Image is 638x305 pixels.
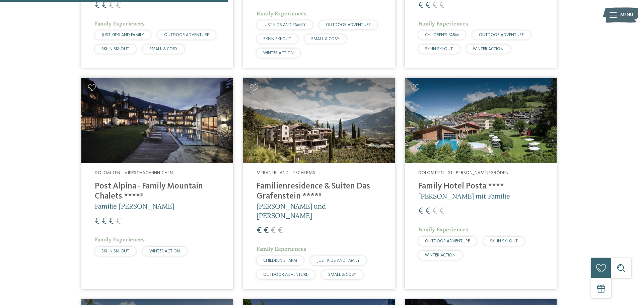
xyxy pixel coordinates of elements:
[263,273,308,277] span: OUTDOOR ADVENTURE
[432,1,437,10] span: €
[278,226,283,235] span: €
[263,51,294,55] span: WINTER ACTION
[116,217,121,226] span: €
[243,78,395,163] img: Familienhotels gesucht? Hier findet ihr die besten!
[95,236,145,243] span: Family Experiences
[101,33,144,37] span: JUST KIDS AND FAMILY
[326,23,371,27] span: OUTDOOR ADVENTURE
[257,226,262,235] span: €
[418,1,423,10] span: €
[164,33,209,37] span: OUTDOOR ADVENTURE
[102,217,107,226] span: €
[95,181,220,202] h4: Post Alpina - Family Mountain Chalets ****ˢ
[257,202,326,220] span: [PERSON_NAME] und [PERSON_NAME]
[257,181,381,202] h4: Familienresidence & Suiten Das Grafenstein ****ˢ
[418,20,468,27] span: Family Experiences
[271,226,276,235] span: €
[81,78,233,289] a: Familienhotels gesucht? Hier findet ihr die besten! Dolomiten – Vierschach-Innichen Post Alpina -...
[263,23,306,27] span: JUST KIDS AND FAMILY
[257,170,315,175] span: Meraner Land – Tscherms
[405,78,557,163] img: Familienhotels gesucht? Hier findet ihr die besten!
[418,170,508,175] span: Dolomiten – St. [PERSON_NAME]/Gröden
[149,47,178,51] span: SMALL & COSY
[490,239,518,243] span: SKI-IN SKI-OUT
[425,207,430,216] span: €
[425,253,455,257] span: WINTER ACTION
[263,37,291,41] span: SKI-IN SKI-OUT
[257,245,306,252] span: Family Experiences
[264,226,269,235] span: €
[95,20,145,27] span: Family Experiences
[439,207,444,216] span: €
[425,47,453,51] span: SKI-IN SKI-OUT
[102,1,107,10] span: €
[328,273,356,277] span: SMALL & COSY
[473,47,503,51] span: WINTER ACTION
[439,1,444,10] span: €
[311,37,339,41] span: SMALL & COSY
[432,207,437,216] span: €
[425,33,459,37] span: CHILDREN’S FARM
[116,1,121,10] span: €
[257,10,306,17] span: Family Experiences
[263,258,297,263] span: CHILDREN’S FARM
[317,258,360,263] span: JUST KIDS AND FAMILY
[418,181,543,192] h4: Family Hotel Posta ****
[243,78,395,289] a: Familienhotels gesucht? Hier findet ihr die besten! Meraner Land – Tscherms Familienresidence & S...
[109,217,114,226] span: €
[418,226,468,233] span: Family Experiences
[81,78,233,163] img: Post Alpina - Family Mountain Chalets ****ˢ
[101,47,129,51] span: SKI-IN SKI-OUT
[425,1,430,10] span: €
[149,249,180,253] span: WINTER ACTION
[95,1,100,10] span: €
[418,192,510,200] span: [PERSON_NAME] mit Familie
[425,239,470,243] span: OUTDOOR ADVENTURE
[95,170,173,175] span: Dolomiten – Vierschach-Innichen
[479,33,524,37] span: OUTDOOR ADVENTURE
[109,1,114,10] span: €
[95,217,100,226] span: €
[405,78,557,289] a: Familienhotels gesucht? Hier findet ihr die besten! Dolomiten – St. [PERSON_NAME]/Gröden Family H...
[95,202,174,210] span: Familie [PERSON_NAME]
[101,249,129,253] span: SKI-IN SKI-OUT
[418,207,423,216] span: €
